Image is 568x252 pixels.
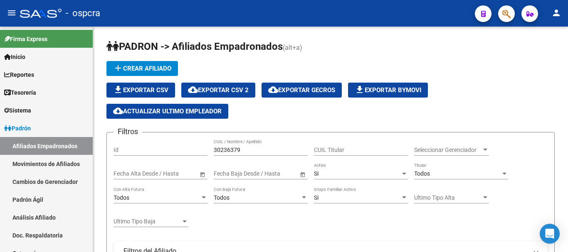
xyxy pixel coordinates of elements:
[4,88,36,97] span: Tesorería
[355,85,365,95] mat-icon: file_download
[181,83,255,98] button: Exportar CSV 2
[113,106,123,116] mat-icon: cloud_download
[251,170,292,177] input: Fecha fin
[4,52,25,61] span: Inicio
[188,85,198,95] mat-icon: cloud_download
[198,170,207,179] button: Open calendar
[4,124,31,133] span: Padrón
[106,104,228,119] button: Actualizar ultimo Empleador
[113,86,168,94] span: Exportar CSV
[113,65,171,72] span: Crear Afiliado
[414,147,482,154] span: Seleccionar Gerenciador
[114,170,144,177] input: Fecha inicio
[113,85,123,95] mat-icon: file_download
[214,170,244,177] input: Fecha inicio
[113,63,123,73] mat-icon: add
[106,83,175,98] button: Exportar CSV
[4,34,47,44] span: Firma Express
[106,41,283,52] span: PADRON -> Afiliados Empadronados
[262,83,342,98] button: Exportar GECROS
[4,70,34,79] span: Reportes
[106,61,178,76] button: Crear Afiliado
[283,44,302,51] span: (alt+a)
[114,218,181,225] span: Ultimo Tipo Baja
[298,170,307,179] button: Open calendar
[66,4,100,22] span: - ospcra
[348,83,428,98] button: Exportar Bymovi
[114,194,129,201] span: Todos
[214,194,230,201] span: Todos
[113,108,222,115] span: Actualizar ultimo Empleador
[540,224,560,244] div: Open Intercom Messenger
[4,106,31,115] span: Sistema
[114,126,142,137] h3: Filtros
[268,86,335,94] span: Exportar GECROS
[188,86,249,94] span: Exportar CSV 2
[151,170,192,177] input: Fecha fin
[414,194,482,201] span: Ultimo Tipo Alta
[7,8,17,18] mat-icon: menu
[268,85,278,95] mat-icon: cloud_download
[551,8,561,18] mat-icon: person
[314,194,319,201] span: Si
[414,170,430,177] span: Todos
[355,86,421,94] span: Exportar Bymovi
[314,170,319,177] span: Si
